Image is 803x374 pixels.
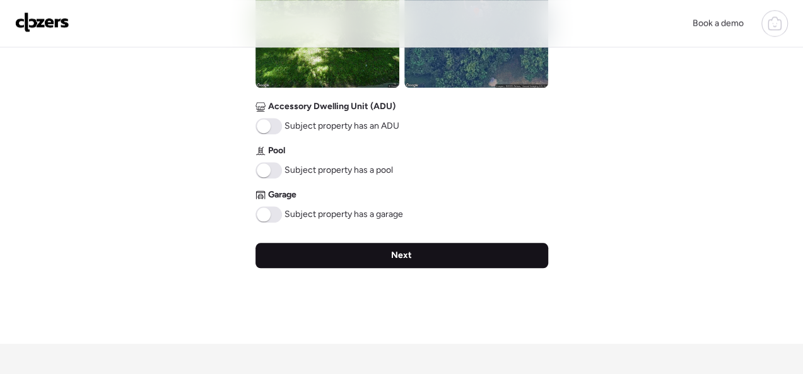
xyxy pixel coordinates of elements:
[284,164,393,177] span: Subject property has a pool
[268,189,296,201] span: Garage
[15,12,69,32] img: Logo
[268,144,285,157] span: Pool
[268,100,396,113] span: Accessory Dwelling Unit (ADU)
[693,18,744,28] span: Book a demo
[391,249,412,262] span: Next
[284,208,403,221] span: Subject property has a garage
[284,120,399,132] span: Subject property has an ADU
